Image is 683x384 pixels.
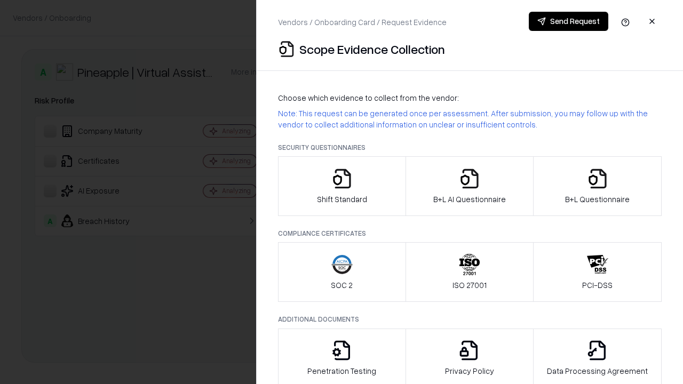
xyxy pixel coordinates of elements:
button: ISO 27001 [406,242,534,302]
button: PCI-DSS [533,242,662,302]
p: Penetration Testing [307,365,376,377]
p: ISO 27001 [452,279,487,291]
p: PCI-DSS [582,279,613,291]
p: Privacy Policy [445,365,494,377]
p: Compliance Certificates [278,229,662,238]
p: Additional Documents [278,315,662,324]
p: Vendors / Onboarding Card / Request Evidence [278,17,447,28]
p: Scope Evidence Collection [299,41,445,58]
p: Security Questionnaires [278,143,662,152]
p: SOC 2 [331,279,353,291]
p: Data Processing Agreement [547,365,648,377]
p: Note: This request can be generated once per assessment. After submission, you may follow up with... [278,108,662,130]
p: Shift Standard [317,194,367,205]
button: Send Request [529,12,608,31]
p: Choose which evidence to collect from the vendor: [278,92,662,103]
button: B+L AI Questionnaire [406,156,534,216]
button: SOC 2 [278,242,406,302]
p: B+L Questionnaire [565,194,630,205]
button: B+L Questionnaire [533,156,662,216]
p: B+L AI Questionnaire [433,194,506,205]
button: Shift Standard [278,156,406,216]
